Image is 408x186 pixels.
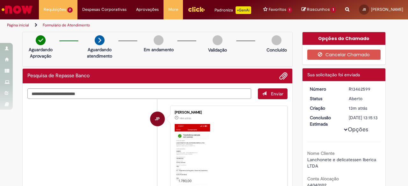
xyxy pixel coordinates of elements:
[258,88,288,99] button: Enviar
[213,35,222,45] img: img-circle-grey.png
[307,72,360,78] span: Sua solicitação foi enviada
[67,7,73,13] span: 2
[84,46,115,59] p: Aguardando atendimento
[307,6,330,12] span: Rascunhos
[305,95,344,102] dt: Status
[349,105,367,111] time: 29/08/2025 14:15:10
[288,7,292,13] span: 1
[215,6,251,14] div: Padroniza
[362,7,366,11] span: JS
[305,105,344,111] dt: Criação
[236,6,251,14] p: +GenAi
[371,7,403,12] span: [PERSON_NAME]
[349,86,378,92] div: R13462599
[269,6,286,13] span: Favoritos
[188,4,205,14] img: click_logo_yellow_360x200.png
[144,46,174,53] p: Em andamento
[179,116,191,120] span: 14m atrás
[179,116,191,120] time: 29/08/2025 14:14:59
[331,7,336,13] span: 1
[271,91,283,97] span: Enviar
[5,19,267,31] ul: Trilhas de página
[43,23,90,28] a: Formulário de Atendimento
[349,105,378,111] div: 29/08/2025 14:15:10
[305,114,344,127] dt: Conclusão Estimada
[154,35,164,45] img: img-circle-grey.png
[208,47,227,53] p: Validação
[36,35,46,45] img: check-circle-green.png
[44,6,66,13] span: Requisições
[307,50,381,60] button: Cancelar Chamado
[95,35,105,45] img: arrow-next.png
[349,105,367,111] span: 13m atrás
[272,35,281,45] img: img-circle-grey.png
[155,111,160,127] span: JP
[302,7,336,13] a: Rascunhos
[307,176,339,182] b: Conta Alocação
[25,46,56,59] p: Aguardando Aprovação
[349,114,378,121] div: [DATE] 13:15:13
[279,72,288,80] button: Adicionar anexos
[1,3,33,16] img: ServiceNow
[82,6,127,13] span: Despesas Corporativas
[302,32,386,45] div: Opções do Chamado
[27,73,90,79] h2: Pesquisa de Repasse Banco Histórico de tíquete
[27,88,251,99] textarea: Digite sua mensagem aqui...
[305,86,344,92] dt: Número
[307,150,335,156] b: Nome Cliente
[175,111,281,114] div: [PERSON_NAME]
[266,47,287,53] p: Concluído
[7,23,29,28] a: Página inicial
[150,112,165,126] div: Juliana Ribeiro Soares Pereira
[168,6,178,13] span: More
[349,95,378,102] div: Aberto
[307,157,377,169] span: Lanchonete e delicatessen Iberica LTDA
[136,6,159,13] span: Aprovações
